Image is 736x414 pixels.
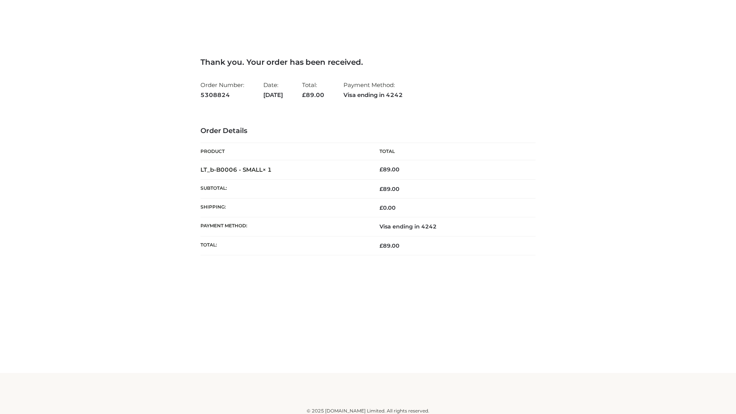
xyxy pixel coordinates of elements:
th: Shipping: [200,199,368,217]
li: Order Number: [200,78,244,102]
h3: Order Details [200,127,536,135]
strong: × 1 [263,166,272,173]
h3: Thank you. Your order has been received. [200,58,536,67]
th: Total: [200,236,368,255]
li: Date: [263,78,283,102]
bdi: 89.00 [379,166,399,173]
span: 89.00 [302,91,324,99]
strong: LT_b-B0006 - SMALL [200,166,272,173]
li: Payment Method: [343,78,403,102]
strong: 5308824 [200,90,244,100]
span: 89.00 [379,242,399,249]
span: £ [379,242,383,249]
th: Product [200,143,368,160]
span: £ [302,91,306,99]
strong: [DATE] [263,90,283,100]
th: Subtotal: [200,179,368,198]
th: Total [368,143,536,160]
li: Total: [302,78,324,102]
span: £ [379,166,383,173]
bdi: 0.00 [379,204,396,211]
strong: Visa ending in 4242 [343,90,403,100]
span: 89.00 [379,186,399,192]
span: £ [379,204,383,211]
span: £ [379,186,383,192]
th: Payment method: [200,217,368,236]
td: Visa ending in 4242 [368,217,536,236]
